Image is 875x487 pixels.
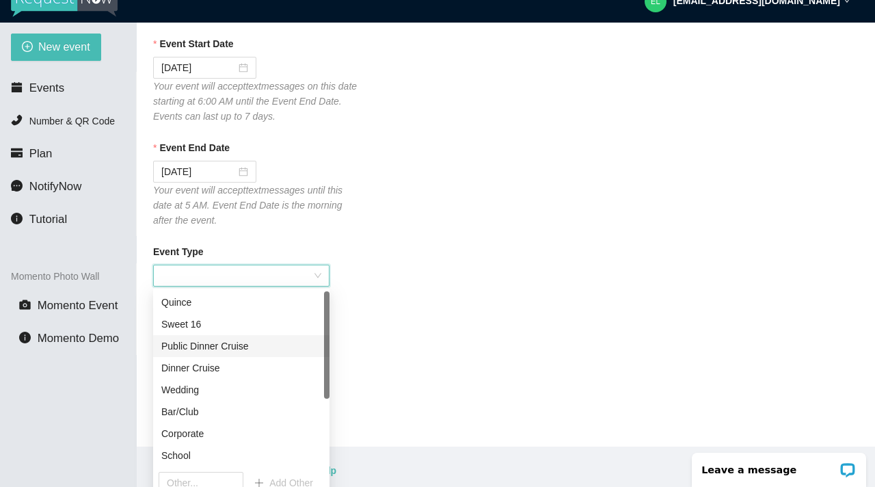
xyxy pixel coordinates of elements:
span: calendar [11,81,23,93]
span: Tutorial [29,213,67,226]
div: Dinner Cruise [161,360,321,376]
span: message [11,180,23,192]
b: Event Start Date [159,36,233,51]
div: You can use to send blasts by event type [153,287,329,317]
div: Dinner Cruise [153,357,329,379]
div: Bar/Club [153,401,329,423]
div: Sweet 16 [153,313,329,335]
button: plus-circleNew event [11,34,101,61]
span: NotifyNow [29,180,81,193]
span: camera [19,299,31,311]
span: phone [11,114,23,126]
span: plus-circle [22,41,33,54]
span: Momento Demo [38,332,119,345]
b: Event Type [153,244,204,259]
span: Number & QR Code [29,116,115,127]
input: 10/11/2025 [161,60,236,75]
input: 10/12/2025 [161,164,236,179]
i: Your event will accept text messages on this date starting at 6:00 AM until the Event End Date. E... [153,81,357,122]
span: Events [29,81,64,94]
div: Corporate [153,423,329,445]
span: New event [38,38,90,55]
div: School [153,445,329,466]
span: credit-card [11,147,23,159]
iframe: LiveChat chat widget [683,444,875,487]
span: Plan [29,147,53,160]
div: Sweet 16 [161,317,321,332]
div: Quince [153,291,329,313]
div: Wedding [161,382,321,397]
b: Event End Date [159,140,230,155]
div: Quince [161,295,321,310]
div: School [161,448,321,463]
div: Wedding [153,379,329,401]
span: info-circle [19,332,31,343]
div: Public Dinner Cruise [161,339,321,354]
div: Bar/Club [161,404,321,419]
span: Momento Event [38,299,118,312]
i: Your event will accept text messages until this date at 5 AM. Event End Date is the morning after... [153,185,342,226]
div: Corporate [161,426,321,441]
div: Public Dinner Cruise [153,335,329,357]
span: info-circle [11,213,23,224]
